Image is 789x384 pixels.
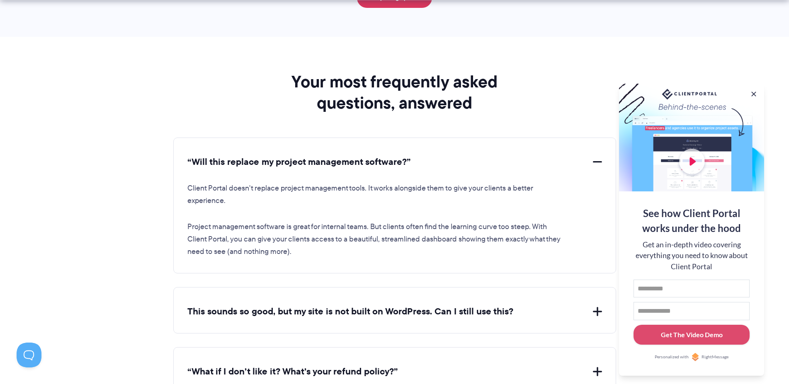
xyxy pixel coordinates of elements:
div: Get The Video Demo [661,330,723,340]
div: “Will this replace my project management software?” [187,169,602,258]
img: Personalized with RightMessage [691,353,699,361]
p: Client Portal doesn't replace project management tools. It works alongside them to give your clie... [187,182,565,207]
span: RightMessage [702,354,728,360]
span: Personalized with [655,354,689,360]
div: Get an in-depth video covering everything you need to know about Client Portal [634,239,750,272]
div: See how Client Portal works under the hood [634,206,750,236]
button: “Will this replace my project management software?” [187,156,602,169]
h2: Your most frequently asked questions, answered [265,71,524,113]
button: “What if I don’t like it? What’s your refund policy?” [187,365,602,378]
button: This sounds so good, but my site is not built on WordPress. Can I still use this? [187,305,602,318]
p: Project management software is great for internal teams. But clients often find the learning curv... [187,221,565,258]
button: Get The Video Demo [634,325,750,345]
iframe: Toggle Customer Support [17,343,41,367]
a: Personalized withRightMessage [634,353,750,361]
